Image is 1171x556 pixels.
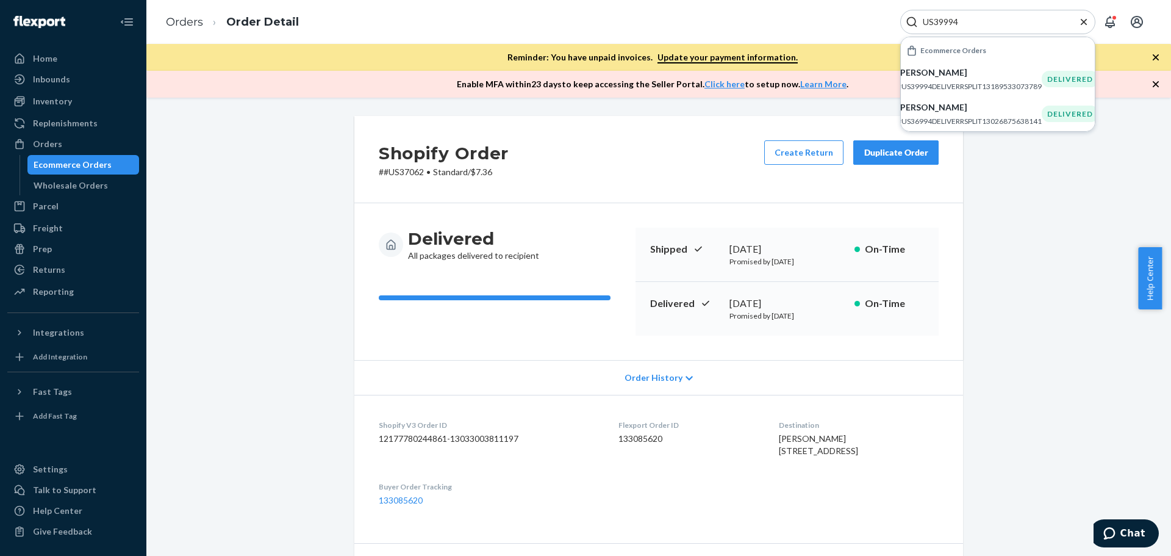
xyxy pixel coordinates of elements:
[918,16,1068,28] input: Search Input
[33,243,52,255] div: Prep
[33,138,62,150] div: Orders
[1078,16,1090,29] button: Close Search
[7,323,139,342] button: Integrations
[7,70,139,89] a: Inbounds
[33,327,84,339] div: Integrations
[33,463,68,475] div: Settings
[865,242,924,256] p: On-Time
[7,480,139,500] button: Talk to Support
[7,114,139,133] a: Replenishments
[1094,519,1159,550] iframe: Opens a widget where you can chat to one of our agents
[457,78,848,90] p: Enable MFA within 23 days to keep accessing the Seller Portal. to setup now. .
[618,420,759,430] dt: Flexport Order ID
[7,134,139,154] a: Orders
[33,52,57,65] div: Home
[7,347,139,367] a: Add Integration
[33,352,87,362] div: Add Integration
[920,46,986,54] h6: Ecommerce Orders
[33,264,65,276] div: Returns
[379,433,599,445] dd: 12177780244861-13033003811197
[657,52,798,63] a: Update your payment information.
[33,505,82,517] div: Help Center
[7,239,139,259] a: Prep
[33,95,72,107] div: Inventory
[33,117,98,129] div: Replenishments
[779,420,939,430] dt: Destination
[408,228,539,250] h3: Delivered
[1042,106,1098,122] div: DELIVERED
[800,79,847,89] a: Learn More
[7,197,139,216] a: Parcel
[729,311,845,321] p: Promised by [DATE]
[1138,247,1162,309] button: Help Center
[779,433,858,456] span: [PERSON_NAME] [STREET_ADDRESS]
[7,406,139,426] a: Add Fast Tag
[7,382,139,402] button: Fast Tags
[33,386,72,398] div: Fast Tags
[853,140,939,165] button: Duplicate Order
[864,146,928,159] div: Duplicate Order
[166,15,203,29] a: Orders
[33,484,96,496] div: Talk to Support
[34,159,112,171] div: Ecommerce Orders
[7,49,139,68] a: Home
[897,101,1042,114] p: [PERSON_NAME]
[426,167,431,177] span: •
[33,200,59,212] div: Parcel
[34,179,108,192] div: Wholesale Orders
[729,242,845,256] div: [DATE]
[650,297,720,311] p: Delivered
[115,10,139,34] button: Close Navigation
[156,4,309,40] ol: breadcrumbs
[897,116,1042,126] p: #US36994DELIVERRSPLIT13026875638141
[618,433,759,445] dd: 133085620
[379,420,599,430] dt: Shopify V3 Order ID
[33,525,92,538] div: Give Feedback
[7,522,139,541] button: Give Feedback
[507,51,798,63] p: Reminder: You have unpaid invoices.
[379,166,509,178] p: # #US37062 / $7.36
[7,218,139,238] a: Freight
[729,256,845,267] p: Promised by [DATE]
[7,92,139,111] a: Inventory
[650,242,720,256] p: Shipped
[625,372,682,384] span: Order History
[33,222,63,234] div: Freight
[764,140,843,165] button: Create Return
[379,482,599,492] dt: Buyer Order Tracking
[33,411,77,421] div: Add Fast Tag
[33,73,70,85] div: Inbounds
[7,260,139,280] a: Returns
[379,140,509,166] h2: Shopify Order
[226,15,299,29] a: Order Detail
[897,81,1042,92] p: #US39994DELIVERRSPLIT13189533073789
[1125,10,1149,34] button: Open account menu
[906,16,918,28] svg: Search Icon
[1042,71,1098,87] div: DELIVERED
[408,228,539,262] div: All packages delivered to recipient
[897,67,1042,79] p: [PERSON_NAME]
[704,79,745,89] a: Click here
[379,495,423,505] a: 133085620
[7,282,139,301] a: Reporting
[33,286,74,298] div: Reporting
[865,297,924,311] p: On-Time
[729,297,845,311] div: [DATE]
[13,16,65,28] img: Flexport logo
[7,460,139,479] a: Settings
[433,167,468,177] span: Standard
[1098,10,1122,34] button: Open notifications
[27,155,140,175] a: Ecommerce Orders
[7,501,139,521] a: Help Center
[27,176,140,195] a: Wholesale Orders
